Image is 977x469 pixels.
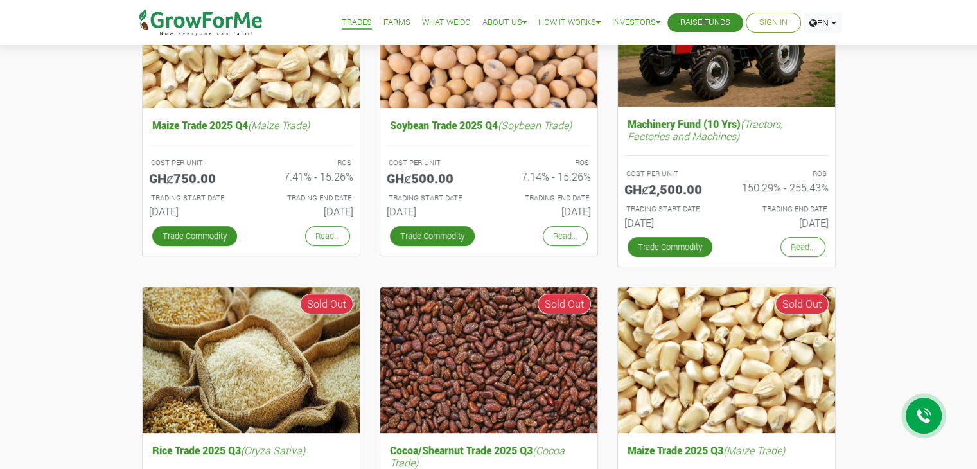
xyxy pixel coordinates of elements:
h5: Rice Trade 2025 Q3 [149,441,353,459]
span: Sold Out [775,294,829,314]
img: growforme image [380,287,597,433]
a: What We Do [422,16,471,30]
i: (Soybean Trade) [498,118,572,132]
h6: [DATE] [261,205,353,217]
h5: GHȼ2,500.00 [624,181,717,197]
h6: [DATE] [736,217,829,229]
a: Sign In [759,16,788,30]
h5: GHȼ500.00 [387,170,479,186]
img: growforme image [618,287,835,433]
a: EN [804,13,842,33]
p: COST PER UNIT [626,168,715,179]
h6: 7.41% - 15.26% [261,170,353,182]
a: Investors [612,16,660,30]
a: Farms [383,16,410,30]
i: (Maize Trade) [723,443,785,457]
p: Estimated Trading End Date [500,193,589,204]
p: ROS [500,157,589,168]
a: Maize Trade 2025 Q4(Maize Trade) COST PER UNIT GHȼ750.00 ROS 7.41% - 15.26% TRADING START DATE [D... [149,116,353,223]
i: (Tractors, Factories and Machines) [628,117,782,143]
h6: [DATE] [149,205,242,217]
p: Estimated Trading End Date [738,204,827,215]
a: Read... [780,237,825,257]
h6: 150.29% - 255.43% [736,181,829,193]
a: Trade Commodity [628,237,712,257]
span: Sold Out [538,294,591,314]
span: Sold Out [300,294,353,314]
h6: [DATE] [498,205,591,217]
a: Raise Funds [680,16,730,30]
h6: [DATE] [624,217,717,229]
a: Soybean Trade 2025 Q4(Soybean Trade) COST PER UNIT GHȼ500.00 ROS 7.14% - 15.26% TRADING START DAT... [387,116,591,223]
p: COST PER UNIT [151,157,240,168]
a: How it Works [538,16,601,30]
p: ROS [738,168,827,179]
h5: Machinery Fund (10 Yrs) [624,114,829,145]
h5: Maize Trade 2025 Q3 [624,441,829,459]
h6: [DATE] [387,205,479,217]
a: Trade Commodity [152,226,237,246]
p: Estimated Trading Start Date [389,193,477,204]
img: growforme image [143,287,360,433]
h5: GHȼ750.00 [149,170,242,186]
h5: Soybean Trade 2025 Q4 [387,116,591,134]
a: Read... [543,226,588,246]
p: Estimated Trading Start Date [626,204,715,215]
h6: 7.14% - 15.26% [498,170,591,182]
p: ROS [263,157,351,168]
i: (Oryza Sativa) [241,443,305,457]
i: (Cocoa Trade) [390,443,565,469]
p: Estimated Trading End Date [263,193,351,204]
p: COST PER UNIT [389,157,477,168]
p: Estimated Trading Start Date [151,193,240,204]
a: About Us [482,16,527,30]
a: Trades [342,16,372,30]
a: Read... [305,226,350,246]
i: (Maize Trade) [248,118,310,132]
a: Trade Commodity [390,226,475,246]
h5: Maize Trade 2025 Q4 [149,116,353,134]
a: Machinery Fund (10 Yrs)(Tractors, Factories and Machines) COST PER UNIT GHȼ2,500.00 ROS 150.29% -... [624,114,829,234]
